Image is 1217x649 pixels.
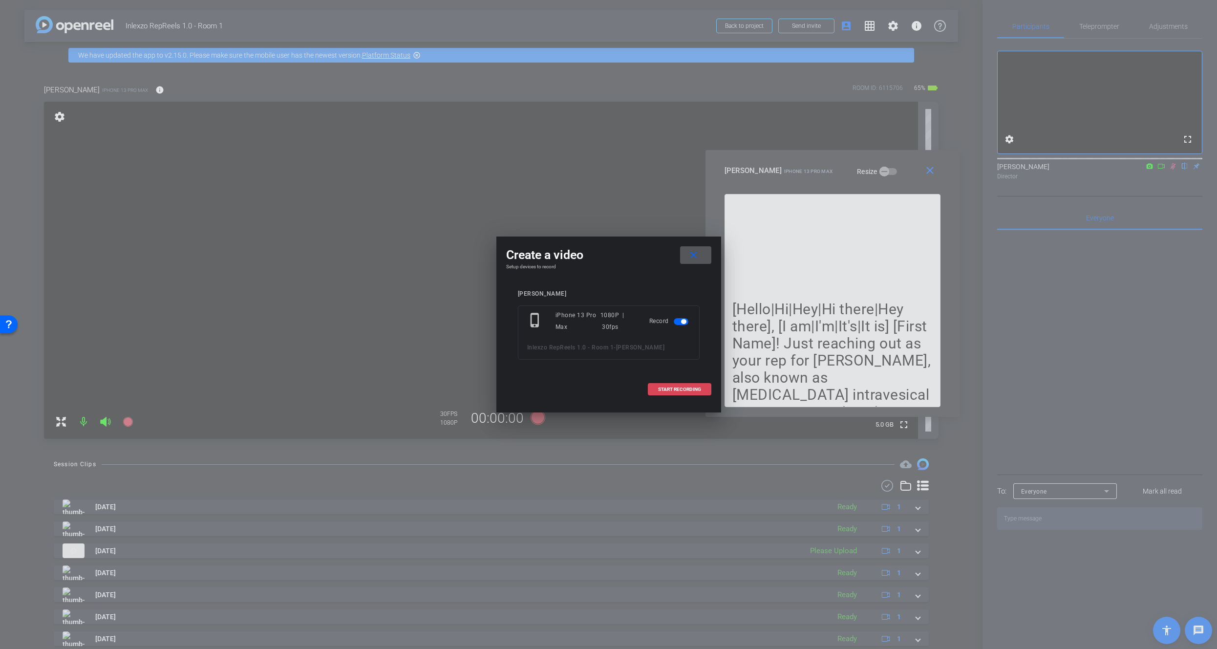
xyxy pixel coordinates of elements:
mat-icon: close [687,249,700,261]
div: [PERSON_NAME] [518,290,700,298]
div: iPhone 13 Pro Max [555,309,600,333]
span: - [614,344,616,351]
div: Record [649,309,690,333]
button: START RECORDING [648,383,711,395]
div: Create a video [506,246,711,264]
span: [PERSON_NAME] [616,344,665,351]
span: START RECORDING [658,387,701,392]
div: 1080P | 30fps [600,309,635,333]
mat-icon: phone_iphone [527,312,545,330]
span: Inlexzo RepReels 1.0 - Room 1 [527,344,614,351]
h4: Setup devices to record [506,264,711,270]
